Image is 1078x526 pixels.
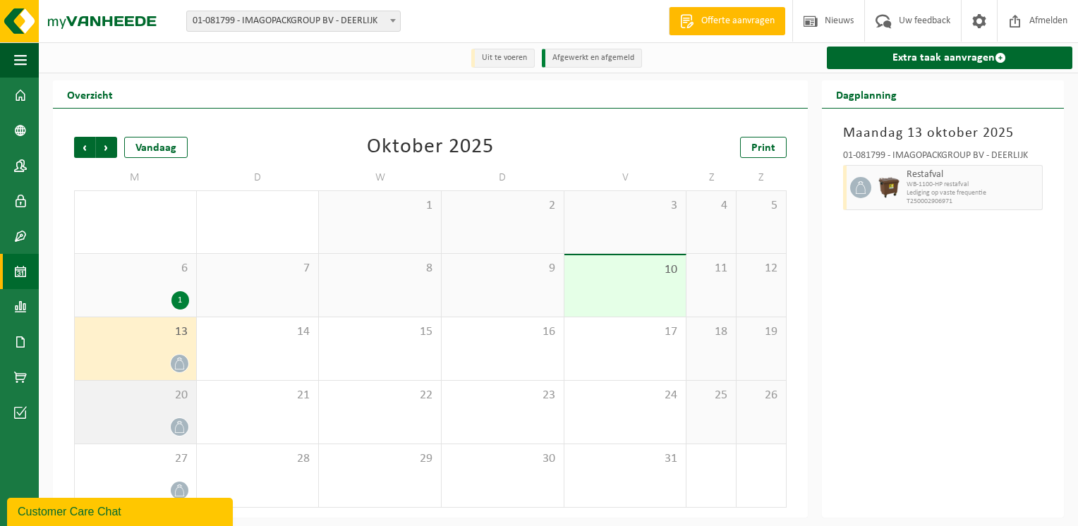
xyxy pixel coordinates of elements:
[449,198,557,214] span: 2
[74,165,197,190] td: M
[907,189,1038,197] span: Lediging op vaste frequentie
[82,388,189,403] span: 20
[571,388,679,403] span: 24
[326,198,434,214] span: 1
[827,47,1072,69] a: Extra taak aanvragen
[694,198,729,214] span: 4
[326,261,434,276] span: 8
[204,388,312,403] span: 21
[843,123,1043,144] h3: Maandag 13 oktober 2025
[442,165,564,190] td: D
[204,451,312,467] span: 28
[686,165,737,190] td: Z
[82,261,189,276] span: 6
[187,11,400,31] span: 01-081799 - IMAGOPACKGROUP BV - DEERLIJK
[74,137,95,158] span: Vorige
[204,261,312,276] span: 7
[326,451,434,467] span: 29
[694,388,729,403] span: 25
[7,495,236,526] iframe: chat widget
[449,388,557,403] span: 23
[698,14,778,28] span: Offerte aanvragen
[571,451,679,467] span: 31
[367,137,494,158] div: Oktober 2025
[744,261,779,276] span: 12
[822,80,911,108] h2: Dagplanning
[564,165,687,190] td: V
[82,324,189,340] span: 13
[53,80,127,108] h2: Overzicht
[319,165,442,190] td: W
[744,324,779,340] span: 19
[326,324,434,340] span: 15
[542,49,642,68] li: Afgewerkt en afgemeld
[751,142,775,154] span: Print
[197,165,320,190] td: D
[907,181,1038,189] span: WB-1100-HP restafval
[571,198,679,214] span: 3
[82,451,189,467] span: 27
[907,197,1038,206] span: T250002906971
[326,388,434,403] span: 22
[124,137,188,158] div: Vandaag
[878,177,900,198] img: WB-1100-HPE-BN-01
[737,165,787,190] td: Z
[96,137,117,158] span: Volgende
[471,49,535,68] li: Uit te voeren
[740,137,787,158] a: Print
[907,169,1038,181] span: Restafval
[744,198,779,214] span: 5
[449,324,557,340] span: 16
[449,451,557,467] span: 30
[449,261,557,276] span: 9
[744,388,779,403] span: 26
[571,324,679,340] span: 17
[694,324,729,340] span: 18
[204,324,312,340] span: 14
[571,262,679,278] span: 10
[694,261,729,276] span: 11
[843,151,1043,165] div: 01-081799 - IMAGOPACKGROUP BV - DEERLIJK
[186,11,401,32] span: 01-081799 - IMAGOPACKGROUP BV - DEERLIJK
[171,291,189,310] div: 1
[669,7,785,35] a: Offerte aanvragen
